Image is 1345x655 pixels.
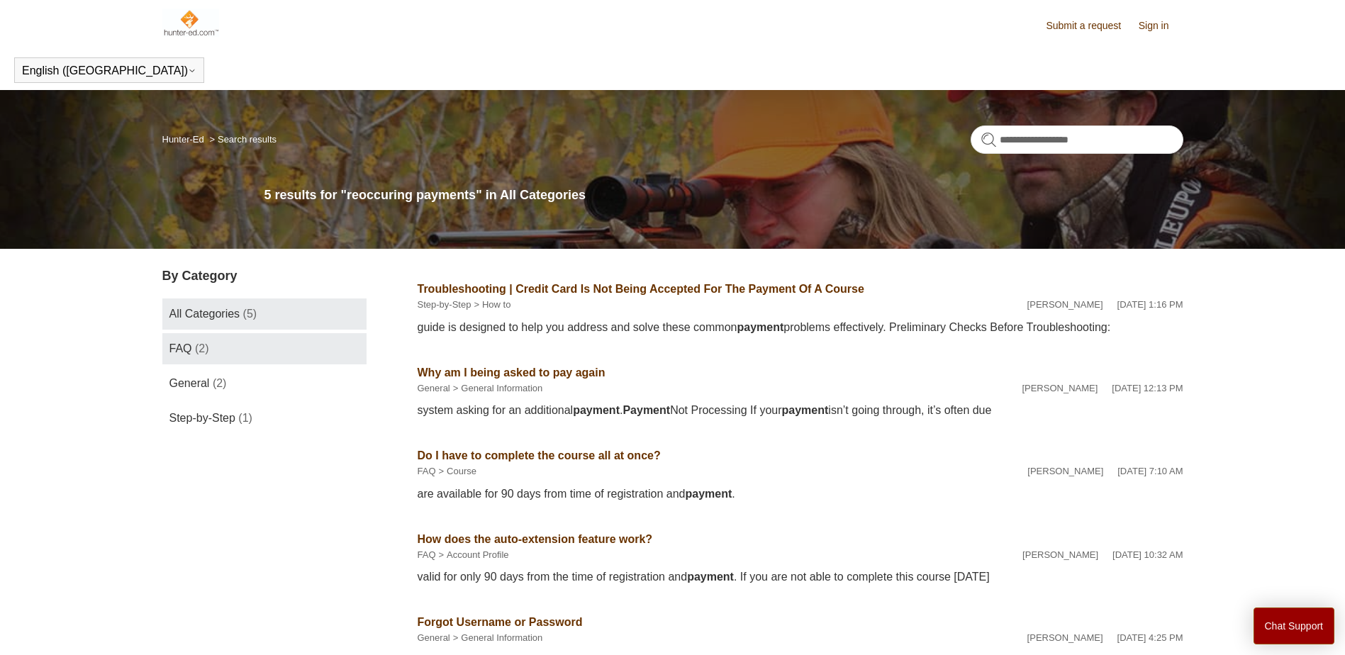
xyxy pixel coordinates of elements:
span: (2) [195,342,209,354]
a: FAQ [418,466,436,476]
li: Hunter-Ed [162,134,207,145]
a: Course [447,466,476,476]
a: Step-by-Step [418,299,471,310]
a: Account Profile [447,549,508,560]
a: Hunter-Ed [162,134,204,145]
span: (5) [243,308,257,320]
span: General [169,377,210,389]
a: How does the auto-extension feature work? [418,533,653,545]
span: FAQ [169,342,192,354]
a: General [418,383,450,393]
li: [PERSON_NAME] [1027,631,1103,645]
a: FAQ [418,549,436,560]
li: How to [471,298,510,312]
time: 08/08/2022, 07:10 [1117,466,1183,476]
em: payment [573,404,620,416]
div: system asking for an additional . Not Processing If your isn’t going through, it’s often due [418,402,1183,419]
li: Search results [206,134,277,145]
span: Step-by-Step [169,412,235,424]
img: Hunter-Ed Help Center home page [162,9,220,37]
li: [PERSON_NAME] [1027,298,1103,312]
a: Submit a request [1046,18,1135,33]
em: Payment [623,404,670,416]
em: payment [737,321,783,333]
a: How to [482,299,510,310]
h1: 5 results for "reoccuring payments" in All Categories [264,186,1183,205]
li: Course [436,464,477,478]
li: [PERSON_NAME] [1027,464,1103,478]
a: Troubleshooting | Credit Card Is Not Being Accepted For The Payment Of A Course [418,283,864,295]
time: 07/28/2022, 10:32 [1112,549,1183,560]
li: [PERSON_NAME] [1022,548,1098,562]
li: Account Profile [436,548,509,562]
li: FAQ [418,548,436,562]
button: English ([GEOGRAPHIC_DATA]) [22,65,196,77]
span: All Categories [169,308,240,320]
a: General Information [461,632,542,643]
a: General Information [461,383,542,393]
a: FAQ (2) [162,333,367,364]
li: General [418,631,450,645]
time: 04/08/2025, 12:13 [1112,383,1183,393]
em: payment [782,404,829,416]
em: payment [687,571,734,583]
a: Do I have to complete the course all at once? [418,449,661,461]
li: General [418,381,450,396]
time: 05/15/2024, 13:16 [1117,299,1183,310]
a: Why am I being asked to pay again [418,366,605,379]
li: General Information [450,631,543,645]
a: Sign in [1139,18,1183,33]
li: [PERSON_NAME] [1022,381,1098,396]
div: guide is designed to help you address and solve these common problems effectively. Preliminary Ch... [418,319,1183,336]
span: (2) [213,377,227,389]
input: Search [971,125,1183,154]
li: General Information [450,381,543,396]
a: Forgot Username or Password [418,616,583,628]
a: Step-by-Step (1) [162,403,367,434]
time: 05/20/2025, 16:25 [1117,632,1183,643]
a: All Categories (5) [162,298,367,330]
a: General (2) [162,368,367,399]
button: Chat Support [1254,608,1335,644]
li: FAQ [418,464,436,478]
li: Step-by-Step [418,298,471,312]
div: valid for only 90 days from the time of registration and . If you are not able to complete this c... [418,569,1183,586]
span: (1) [238,412,252,424]
a: General [418,632,450,643]
div: are available for 90 days from time of registration and . [418,486,1183,503]
em: payment [685,488,732,500]
h3: By Category [162,267,367,286]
